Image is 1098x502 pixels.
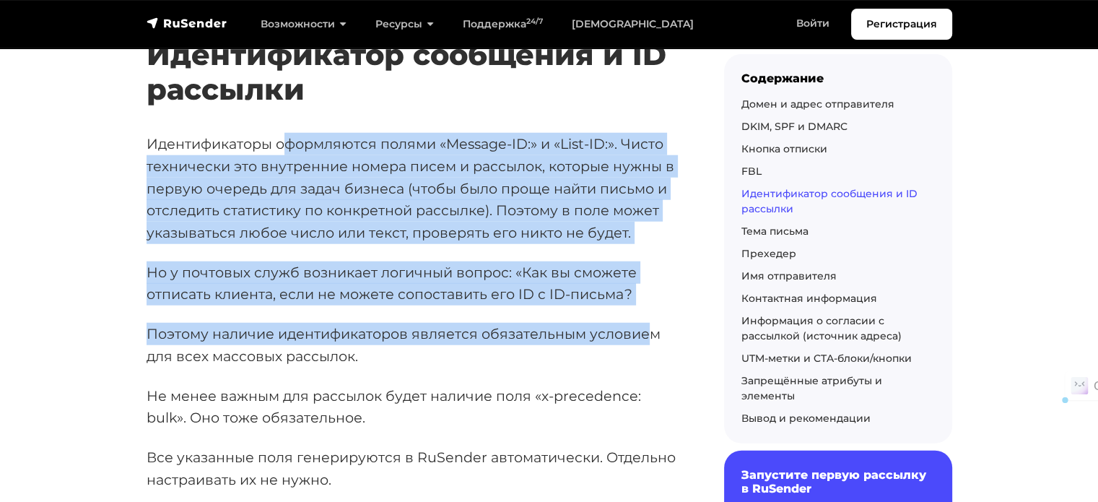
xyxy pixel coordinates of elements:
p: Но у почтовых служб возникает логичный вопрос: «Как вы сможете отписать клиента, если не можете с... [147,261,678,306]
a: Ресурсы [361,9,448,39]
sup: 24/7 [526,17,543,26]
a: FBL [741,165,762,178]
a: Вывод и рекомендации [741,412,871,425]
a: Кнопка отписки [741,142,827,155]
a: UTM-метки и CTA-блоки/кнопки [741,352,912,365]
a: Домен и адрес отправителя [741,98,894,111]
p: Поэтому наличие идентификаторов является обязательным условием для всех массовых рассылок. [147,323,678,367]
p: Не менее важным для рассылок будет наличие поля «x-precedence: bulk». Оно тоже обязательное. [147,385,678,429]
img: RuSender [147,16,227,30]
a: Тема письма [741,225,809,238]
a: Имя отправителя [741,269,837,282]
a: Войти [782,9,844,38]
h6: Запустите первую рассылку в RuSender [741,468,935,495]
a: Прехедер [741,247,796,260]
a: Контактная информация [741,292,877,305]
a: Запрещённые атрибуты и элементы [741,374,882,402]
a: Возможности [246,9,361,39]
a: Идентификатор сообщения и ID рассылки [741,187,918,215]
a: Регистрация [851,9,952,40]
p: Идентификаторы оформляются полями «Message-ID:» и «List-ID:». Чисто технически это внутренние ном... [147,133,678,244]
a: [DEMOGRAPHIC_DATA] [557,9,708,39]
a: Информация о согласии с рассылкой (источник адреса) [741,314,902,342]
a: DKIM, SPF и DMARC [741,120,848,133]
p: Все указанные поля генерируются в RuSender автоматически. Отдельно настраивать их не нужно. [147,446,678,490]
a: Поддержка24/7 [448,9,557,39]
div: Содержание [741,72,935,85]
